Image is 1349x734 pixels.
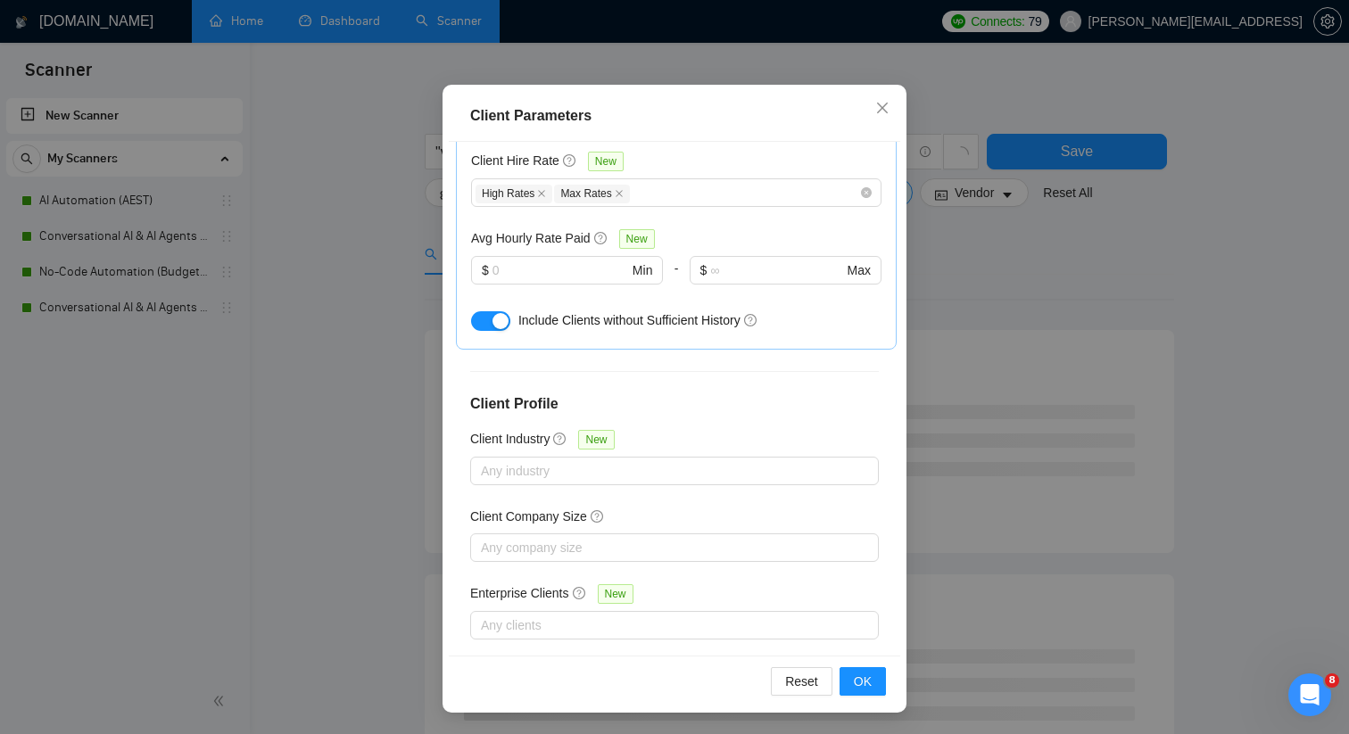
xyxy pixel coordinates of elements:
[663,256,689,306] div: -
[553,432,567,446] span: question-circle
[578,430,614,449] span: New
[518,313,741,327] span: Include Clients without Sufficient History
[492,260,629,280] input: 0
[785,672,818,691] span: Reset
[848,260,871,280] span: Max
[615,189,624,198] span: close
[470,105,879,127] div: Client Parameters
[1325,673,1339,688] span: 8
[854,672,872,691] span: OK
[710,260,843,280] input: ∞
[744,313,758,327] span: question-circle
[482,260,489,280] span: $
[470,429,550,449] h5: Client Industry
[563,153,577,168] span: question-circle
[470,393,879,415] h4: Client Profile
[471,228,591,248] h5: Avg Hourly Rate Paid
[591,509,605,524] span: question-circle
[840,667,886,696] button: OK
[700,260,708,280] span: $
[861,187,872,198] span: close-circle
[633,260,653,280] span: Min
[476,185,552,203] span: High Rates
[858,85,906,133] button: Close
[573,586,587,600] span: question-circle
[554,185,629,203] span: Max Rates
[470,507,587,526] h5: Client Company Size
[588,152,624,171] span: New
[875,101,890,115] span: close
[537,189,546,198] span: close
[771,667,832,696] button: Reset
[1288,673,1331,716] iframe: Intercom live chat
[594,231,608,245] span: question-circle
[619,229,655,249] span: New
[598,584,633,604] span: New
[471,151,559,170] h5: Client Hire Rate
[470,583,569,603] h5: Enterprise Clients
